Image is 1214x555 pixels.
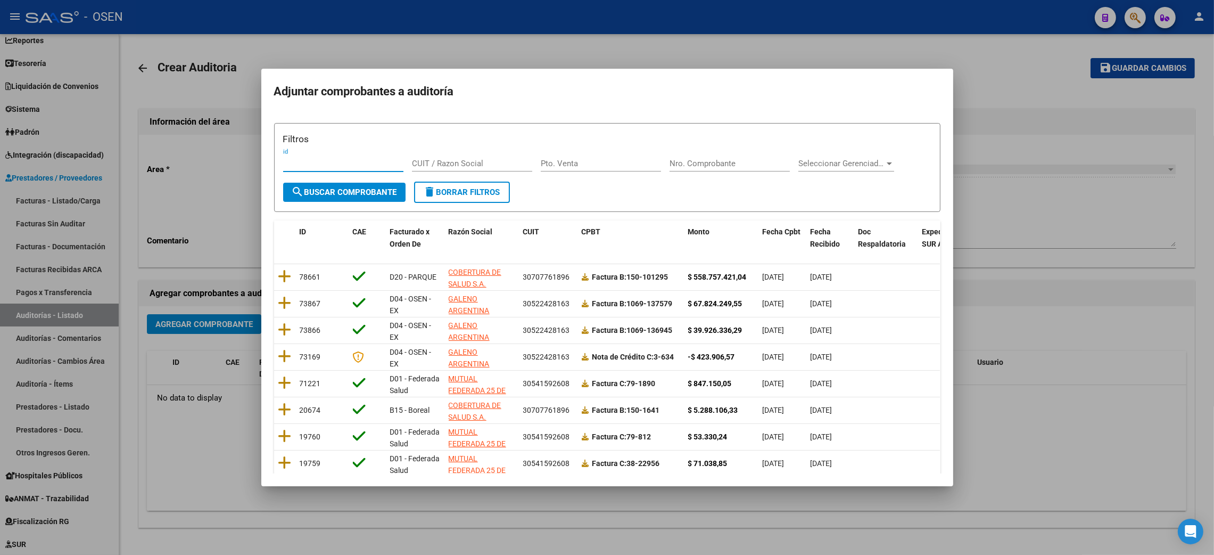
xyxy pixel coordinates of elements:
span: [DATE] [811,432,832,441]
datatable-header-cell: Expediente SUR Asociado [918,221,977,256]
mat-icon: delete [424,185,436,198]
span: [DATE] [811,353,832,361]
datatable-header-cell: CUIT [519,221,577,256]
span: 78661 [300,273,321,281]
h3: Filtros [283,132,931,146]
strong: $ 558.757.421,04 [688,273,747,281]
strong: -$ 423.906,57 [688,353,735,361]
span: Facturado x Orden De [390,227,430,248]
span: MUTUAL FEDERADA 25 DE JUNIO SOCIEDAD DE PROTECCION RECIPROCA [449,374,507,431]
span: Factura B: [592,299,627,308]
span: [DATE] [763,353,784,361]
datatable-header-cell: ID [295,221,349,256]
strong: 150-1641 [592,406,660,414]
datatable-header-cell: CAE [349,221,386,256]
span: 71221 [300,379,321,388]
span: [DATE] [811,379,832,388]
datatable-header-cell: CPBT [577,221,684,256]
span: 30541592608 [523,459,570,468]
span: CUIT [523,227,540,236]
span: 30522428163 [523,299,570,308]
span: 30541592608 [523,379,570,388]
span: COBERTURA DE SALUD S.A. [449,268,501,289]
span: Buscar Comprobante [292,187,397,197]
span: 30707761896 [523,273,570,281]
span: [DATE] [811,273,832,281]
span: B15 - Boreal [390,406,430,414]
span: D20 - PARQUE [390,273,437,281]
span: [DATE] [811,299,832,308]
datatable-header-cell: Razón Social [444,221,519,256]
strong: 79-812 [592,432,651,441]
span: GALENO ARGENTINA SOCIEDAD ANONIMA [449,295,490,339]
span: CPBT [582,227,601,236]
strong: $ 39.926.336,29 [688,326,742,334]
span: Factura C: [592,459,627,468]
span: Factura C: [592,432,627,441]
span: 20674 [300,406,321,414]
strong: 38-22956 [592,459,660,468]
span: D04 - OSEN - EX [PERSON_NAME] [390,295,447,328]
span: D01 - Federada Salud [390,374,440,395]
span: ID [300,227,307,236]
span: Factura C: [592,379,627,388]
span: MUTUAL FEDERADA 25 DE JUNIO SOCIEDAD DE PROTECCION RECIPROCA [449,428,507,485]
span: GALENO ARGENTINA SOCIEDAD ANONIMA [449,348,490,393]
span: [DATE] [763,406,784,414]
span: Monto [688,227,710,236]
span: D04 - OSEN - EX [PERSON_NAME] [390,348,447,381]
button: Borrar Filtros [414,182,510,203]
span: 73866 [300,326,321,334]
strong: $ 847.150,05 [688,379,732,388]
span: Seleccionar Gerenciador [798,159,885,168]
span: 30522428163 [523,353,570,361]
strong: 150-101295 [592,273,668,281]
button: Buscar Comprobante [283,183,406,202]
strong: $ 53.330,24 [688,432,728,441]
strong: 3-634 [592,353,674,361]
strong: 1069-136945 [592,326,673,334]
span: [DATE] [763,459,784,468]
span: 30522428163 [523,326,570,334]
span: Expediente SUR Asociado [922,227,970,248]
span: [DATE] [811,459,832,468]
span: Razón Social [449,227,493,236]
strong: $ 67.824.249,55 [688,299,742,308]
strong: 79-1890 [592,379,656,388]
datatable-header-cell: Fecha Recibido [806,221,854,256]
strong: $ 5.288.106,33 [688,406,738,414]
span: 30541592608 [523,432,570,441]
datatable-header-cell: Facturado x Orden De [386,221,444,256]
strong: $ 71.038,85 [688,459,728,468]
span: 73169 [300,353,321,361]
span: COBERTURA DE SALUD S.A. [449,401,501,422]
span: MUTUAL FEDERADA 25 DE JUNIO SOCIEDAD DE PROTECCION RECIPROCA [449,454,507,511]
span: [DATE] [811,406,832,414]
span: Factura B: [592,326,627,334]
h2: Adjuntar comprobantes a auditoría [274,81,940,102]
datatable-header-cell: Monto [684,221,758,256]
span: [DATE] [811,326,832,334]
span: D04 - OSEN - EX [PERSON_NAME] [390,321,447,354]
div: Open Intercom Messenger [1178,519,1203,544]
span: [DATE] [763,379,784,388]
mat-icon: search [292,185,304,198]
span: Factura B: [592,273,627,281]
span: 73867 [300,299,321,308]
span: Doc Respaldatoria [858,227,906,248]
strong: 1069-137579 [592,299,673,308]
span: Factura B: [592,406,627,414]
span: [DATE] [763,432,784,441]
span: Nota de Crédito C: [592,353,654,361]
span: CAE [353,227,367,236]
span: Fecha Recibido [811,227,840,248]
span: [DATE] [763,273,784,281]
span: Fecha Cpbt [763,227,801,236]
span: 30707761896 [523,406,570,414]
span: D01 - Federada Salud [390,454,440,475]
span: [DATE] [763,299,784,308]
datatable-header-cell: Doc Respaldatoria [854,221,918,256]
span: D01 - Federada Salud [390,428,440,448]
span: GALENO ARGENTINA SOCIEDAD ANONIMA [449,321,490,366]
span: [DATE] [763,326,784,334]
